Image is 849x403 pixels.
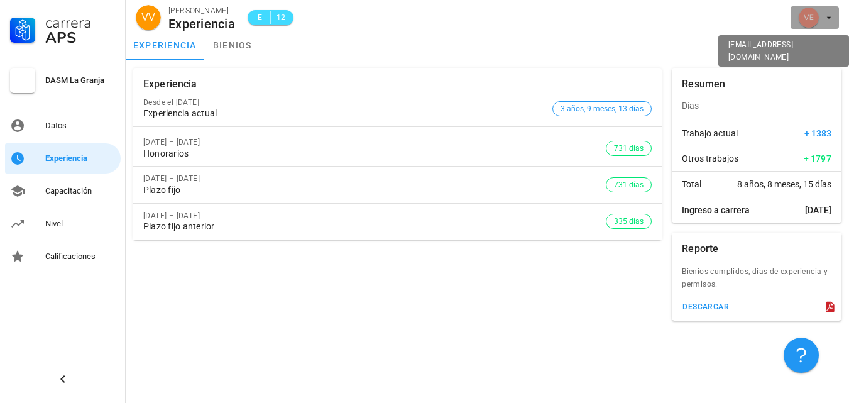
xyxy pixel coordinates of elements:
[682,127,738,140] span: Trabajo actual
[614,178,644,192] span: 731 días
[5,111,121,141] a: Datos
[682,233,718,265] div: Reporte
[45,15,116,30] div: Carrera
[136,5,161,30] div: avatar
[143,108,547,119] div: Experiencia actual
[143,185,606,196] div: Plazo fijo
[614,141,644,155] span: 731 días
[143,138,606,146] div: [DATE] – [DATE]
[168,4,235,17] div: [PERSON_NAME]
[168,17,235,31] div: Experiencia
[672,91,841,121] div: Días
[143,174,606,183] div: [DATE] – [DATE]
[5,143,121,174] a: Experiencia
[143,68,197,101] div: Experiencia
[682,204,750,216] span: Ingreso a carrera
[672,265,841,298] div: Bienios cumplidos, dias de experiencia y permisos.
[141,5,155,30] span: VV
[255,11,265,24] span: E
[737,178,831,190] span: 8 años, 8 meses, 15 días
[804,127,831,140] span: + 1383
[5,176,121,206] a: Capacitación
[804,152,832,165] span: + 1797
[682,178,701,190] span: Total
[682,68,725,101] div: Resumen
[682,302,729,311] div: descargar
[45,251,116,262] div: Calificaciones
[805,204,831,216] span: [DATE]
[45,186,116,196] div: Capacitación
[799,8,819,28] div: avatar
[126,30,204,60] a: experiencia
[143,211,606,220] div: [DATE] – [DATE]
[45,153,116,163] div: Experiencia
[677,298,734,316] button: descargar
[5,241,121,272] a: Calificaciones
[614,214,644,228] span: 335 días
[561,102,644,116] span: 3 años, 9 meses, 13 días
[143,98,547,107] div: Desde el [DATE]
[45,121,116,131] div: Datos
[682,152,738,165] span: Otros trabajos
[276,11,286,24] span: 12
[143,148,606,159] div: Honorarios
[45,30,116,45] div: APS
[45,75,116,86] div: DASM La Granja
[5,209,121,239] a: Nivel
[204,30,261,60] a: bienios
[143,221,606,232] div: Plazo fijo anterior
[45,219,116,229] div: Nivel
